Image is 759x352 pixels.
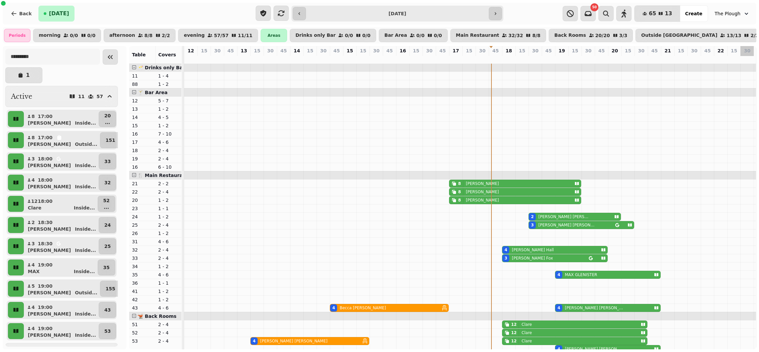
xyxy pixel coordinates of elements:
[456,33,499,38] p: Main Restaurant
[504,256,507,261] div: 3
[214,47,221,54] p: 30
[267,47,274,54] p: 30
[11,92,32,101] h2: Active
[28,162,71,169] p: [PERSON_NAME]
[718,47,724,54] p: 22
[531,214,533,219] div: 2
[360,47,366,54] p: 15
[132,97,153,104] p: 12
[38,113,53,120] p: 17:00
[38,262,53,268] p: 19:00
[634,6,680,22] button: 6513
[511,338,517,344] div: 12
[38,177,53,183] p: 18:00
[158,230,179,237] p: 1 - 2
[379,29,448,42] button: Bar Area0/00/0
[559,47,565,54] p: 19
[705,55,710,62] p: 0
[612,47,618,54] p: 20
[104,328,111,334] p: 53
[75,183,96,190] p: Inside ...
[99,111,116,127] button: 20...
[25,175,97,191] button: 418:00[PERSON_NAME]Inside...
[28,332,71,338] p: [PERSON_NAME]
[25,153,97,169] button: 318:00[PERSON_NAME]Inside...
[38,304,53,311] p: 19:00
[374,55,379,62] p: 0
[158,122,179,129] p: 1 - 2
[158,147,179,154] p: 2 - 4
[137,173,188,178] span: 🍴 Main Restaurant
[31,198,35,205] p: 12
[678,47,684,54] p: 15
[307,47,313,54] p: 15
[158,255,179,262] p: 2 - 4
[132,81,153,88] p: 88
[241,47,247,54] p: 13
[70,33,78,38] p: 0 / 0
[28,289,71,296] p: [PERSON_NAME]
[25,217,97,233] button: 218:30[PERSON_NAME]Inside...
[132,197,153,204] p: 20
[362,33,371,38] p: 0 / 0
[281,55,286,62] p: 0
[25,111,97,127] button: 817:00[PERSON_NAME]Inside...
[19,11,32,16] span: Back
[253,338,255,344] div: 4
[458,198,461,203] div: 8
[619,33,628,38] p: 3 / 3
[28,205,41,211] p: Clare
[137,90,167,95] span: 🍸 Bar Area
[458,189,461,195] div: 8
[652,55,657,62] p: 0
[727,33,741,38] p: 13 / 13
[400,55,405,62] p: 0
[731,55,736,62] p: 0
[665,47,671,54] p: 21
[38,155,53,162] p: 18:00
[31,113,35,120] p: 8
[360,55,366,62] p: 0
[5,67,42,83] button: 1
[158,114,179,121] p: 4 - 5
[332,305,335,311] div: 4
[307,55,313,62] p: 0
[744,55,750,62] p: 0
[158,238,179,245] p: 4 - 6
[104,307,111,313] p: 43
[100,132,121,148] button: 151
[254,47,260,54] p: 15
[75,247,96,254] p: Inside ...
[25,281,99,297] button: 519:00[PERSON_NAME]Outsid...
[31,304,35,311] p: 4
[512,256,553,261] p: [PERSON_NAME] Fox
[347,47,353,54] p: 15
[99,238,116,254] button: 25
[87,33,96,38] p: 0 / 0
[158,263,179,270] p: 1 - 2
[480,55,485,62] p: 0
[178,29,258,42] button: evening57/5711/11
[599,55,604,62] p: 0
[557,272,560,277] div: 4
[649,11,656,16] span: 65
[268,55,273,62] p: 0
[99,217,116,233] button: 24
[75,141,97,147] p: Outsid ...
[132,122,153,129] p: 15
[678,55,683,62] p: 0
[31,155,35,162] p: 3
[466,55,472,62] p: 0
[549,29,633,42] button: Back Rooms20/203/3
[106,285,115,292] p: 155
[74,268,95,275] p: Inside ...
[74,205,95,211] p: Inside ...
[132,230,153,237] p: 26
[75,162,96,169] p: Inside ...
[416,33,425,38] p: 0 / 0
[158,164,179,170] p: 6 - 10
[466,47,472,54] p: 15
[434,33,442,38] p: 0 / 0
[103,197,110,204] p: 52
[25,323,97,339] button: 419:00[PERSON_NAME]Inside...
